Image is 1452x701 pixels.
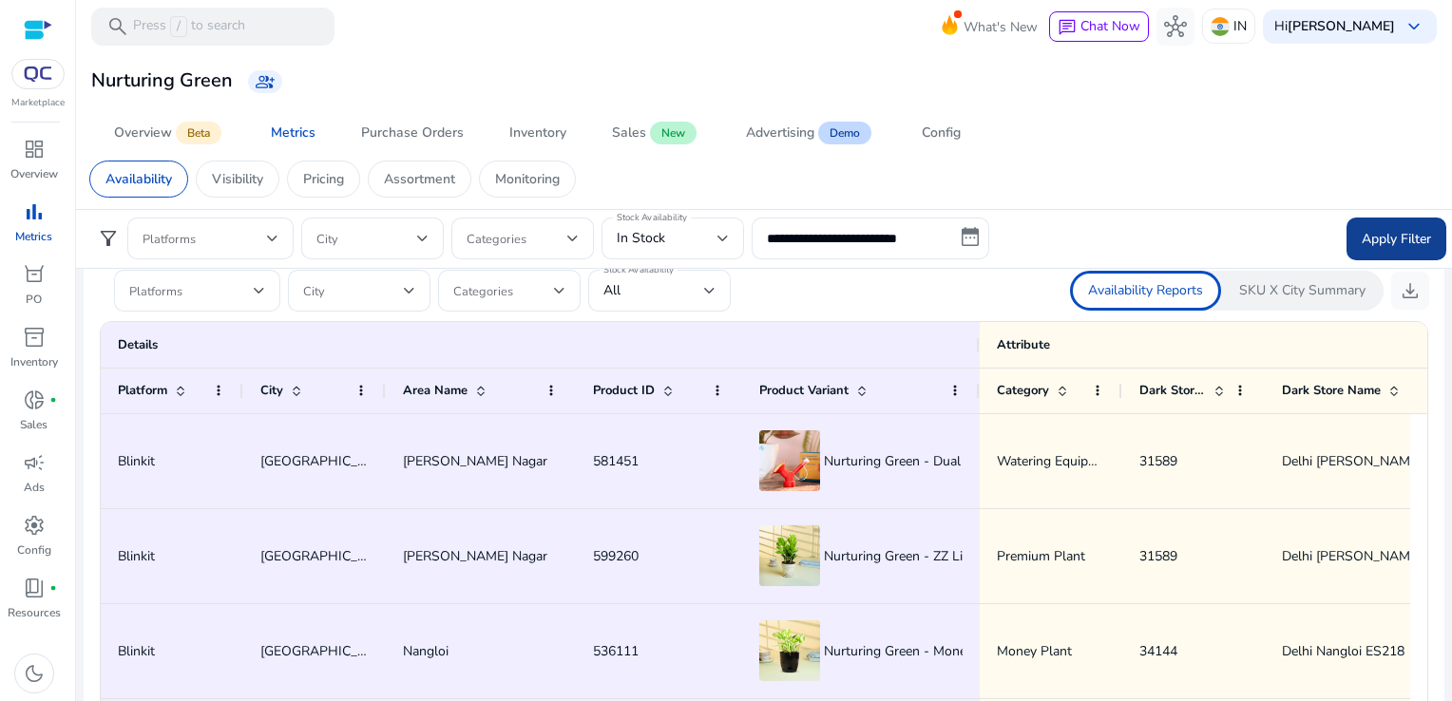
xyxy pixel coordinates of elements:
[212,169,263,189] p: Visibility
[49,396,57,404] span: fiber_manual_record
[1139,642,1177,660] span: 34144
[818,122,871,144] span: Demo
[118,642,155,660] span: Blinkit
[1233,9,1247,43] p: IN
[17,541,51,559] p: Config
[1403,15,1425,38] span: keyboard_arrow_down
[23,388,46,411] span: donut_small
[176,122,221,144] span: Beta
[260,642,395,660] span: [GEOGRAPHIC_DATA]
[403,452,547,470] span: [PERSON_NAME] Nagar
[617,229,665,247] span: In Stock
[260,382,283,399] span: City
[1347,218,1446,260] button: Apply Filter
[1288,17,1395,35] b: [PERSON_NAME]
[824,632,1319,671] span: Nurturing Green - Money Plant in Self Watering Pot (Black, 11.5cm x 11cm) - 1 unit
[824,442,1175,481] span: Nurturing Green - Dual Head Bottle Sprinkler (Red) - 1 unit
[403,382,468,399] span: Area Name
[49,584,57,592] span: fiber_manual_record
[997,547,1085,565] span: Premium Plant
[15,228,52,245] p: Metrics
[23,577,46,599] span: book_4
[1211,17,1230,36] img: in.svg
[10,353,58,370] p: Inventory
[26,291,42,308] p: PO
[1239,281,1366,300] p: SKU X City Summary
[922,126,961,140] div: Config
[23,451,46,474] span: campaign
[1274,20,1395,33] p: Hi
[997,642,1072,660] span: Money Plant
[8,604,61,621] p: Resources
[118,336,158,353] span: Details
[1088,281,1203,300] p: Availability Reports
[1399,279,1422,302] span: download
[617,211,687,224] mat-label: Stock Availability
[24,479,45,496] p: Ads
[403,642,449,660] span: Nangloi
[361,126,464,140] div: Purchase Orders
[21,66,55,82] img: QC-logo.svg
[997,452,1125,470] span: Watering Equipments
[248,70,282,93] a: group_add
[1139,452,1177,470] span: 31589
[997,336,1050,353] span: Attribute
[603,263,674,276] mat-label: Stock Availability
[118,382,167,399] span: Platform
[612,126,646,140] div: Sales
[260,547,395,565] span: [GEOGRAPHIC_DATA]
[1058,18,1077,37] span: chat
[403,547,547,565] span: [PERSON_NAME] Nagar
[170,16,187,37] span: /
[114,126,172,140] div: Overview
[759,382,849,399] span: Product Variant
[106,15,129,38] span: search
[118,452,155,470] span: Blinkit
[495,169,560,189] p: Monitoring
[97,227,120,250] span: filter_alt
[271,126,315,140] div: Metrics
[1139,547,1177,565] span: 31589
[1156,8,1194,46] button: hub
[759,620,820,681] img: Product Image
[23,200,46,223] span: bar_chart
[509,126,566,140] div: Inventory
[1164,15,1187,38] span: hub
[20,416,48,433] p: Sales
[133,16,245,37] p: Press to search
[1049,11,1149,42] button: chatChat Now
[256,72,275,91] span: group_add
[593,547,639,565] span: 599260
[91,69,233,92] h3: Nurturing Green
[593,452,639,470] span: 581451
[593,382,655,399] span: Product ID
[105,169,172,189] p: Availability
[1391,272,1429,310] button: download
[1139,382,1206,399] span: Dark Store ID
[10,165,58,182] p: Overview
[11,96,65,110] p: Marketplace
[593,642,639,660] span: 536111
[746,126,814,140] div: Advertising
[118,547,155,565] span: Blinkit
[23,326,46,349] span: inventory_2
[759,525,820,586] img: Product Image
[303,169,344,189] p: Pricing
[23,263,46,286] span: orders
[1282,382,1381,399] span: Dark Store Name
[23,138,46,161] span: dashboard
[997,382,1049,399] span: Category
[824,537,1305,576] span: Nurturing Green - ZZ Live Indoor Premium Plant in Premium Ceramic Pot - 1 unit
[964,10,1038,44] span: What's New
[603,281,621,299] span: All
[23,514,46,537] span: settings
[1282,642,1404,660] span: Delhi Nangloi ES218
[650,122,697,144] span: New
[260,452,395,470] span: [GEOGRAPHIC_DATA]
[23,662,46,685] span: dark_mode
[1080,17,1140,35] span: Chat Now
[759,430,820,491] img: Product Image
[1362,229,1431,249] span: Apply Filter
[384,169,455,189] p: Assortment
